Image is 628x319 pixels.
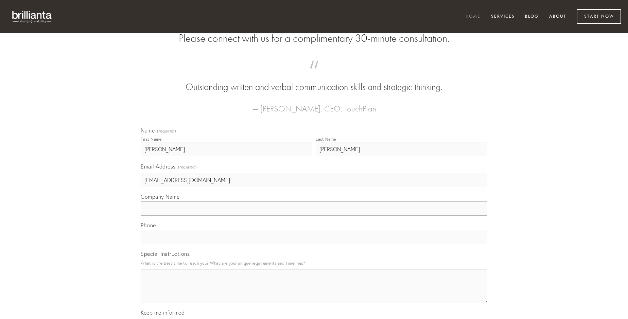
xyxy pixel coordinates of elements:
[487,11,519,22] a: Services
[141,250,190,257] span: Special Instructions
[7,7,58,26] img: brillianta - research, strategy, marketing
[141,259,487,268] p: What is the best time to reach you? What are your unique requirements and timelines?
[152,67,476,81] span: “
[141,127,155,134] span: Name
[141,137,161,142] div: First Name
[141,32,487,45] h2: Please connect with us for a complimentary 30-minute consultation.
[152,67,476,94] blockquote: Outstanding written and verbal communication skills and strategic thinking.
[141,163,176,170] span: Email Address
[152,94,476,116] figcaption: — [PERSON_NAME], CEO, TouchPlan
[157,129,176,133] span: (required)
[316,137,336,142] div: Last Name
[141,222,156,229] span: Phone
[141,309,185,316] span: Keep me informed
[577,9,621,24] a: Start Now
[545,11,571,22] a: About
[141,193,179,200] span: Company Name
[461,11,485,22] a: Home
[178,162,197,172] span: (required)
[521,11,543,22] a: Blog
